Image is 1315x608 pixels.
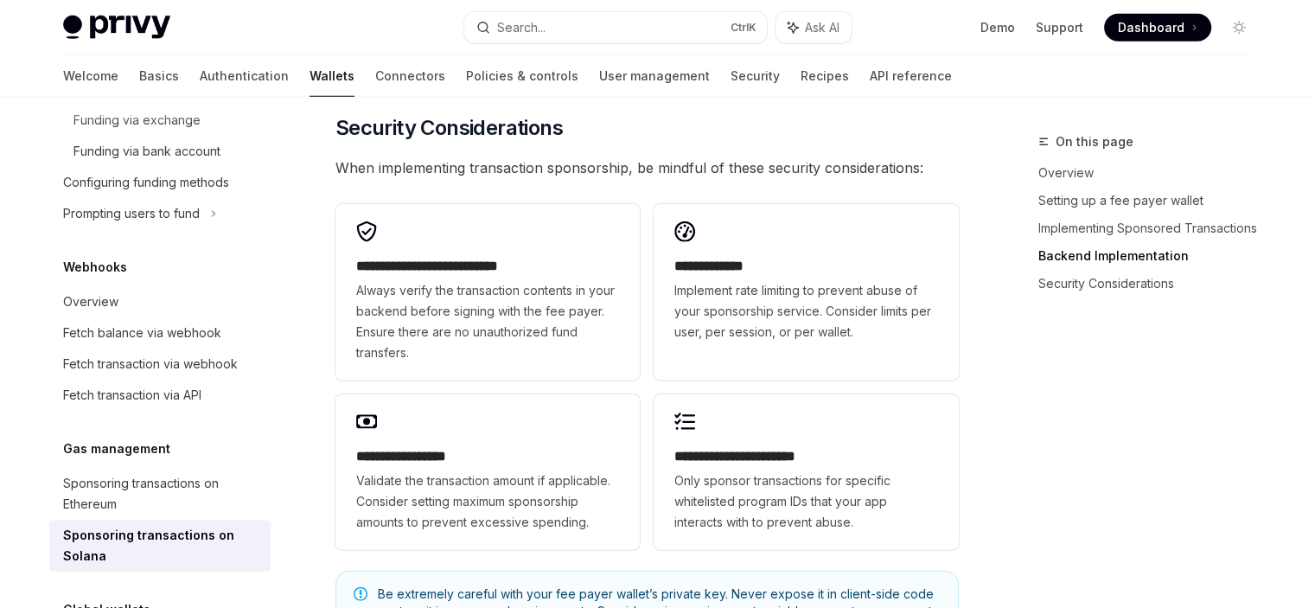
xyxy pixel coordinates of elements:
[49,349,271,380] a: Fetch transaction via webhook
[599,55,710,97] a: User management
[49,286,271,317] a: Overview
[1056,131,1133,152] span: On this page
[356,470,619,533] span: Validate the transaction amount if applicable. Consider setting maximum sponsorship amounts to pr...
[63,438,170,459] h5: Gas management
[63,385,201,406] div: Fetch transaction via API
[1104,14,1211,42] a: Dashboard
[354,587,367,601] svg: Note
[1225,14,1253,42] button: Toggle dark mode
[49,167,271,198] a: Configuring funding methods
[674,280,937,342] span: Implement rate limiting to prevent abuse of your sponsorship service. Consider limits per user, p...
[980,19,1015,36] a: Demo
[1038,214,1267,242] a: Implementing Sponsored Transactions
[63,291,118,312] div: Overview
[49,380,271,411] a: Fetch transaction via API
[335,156,959,180] span: When implementing transaction sponsorship, be mindful of these security considerations:
[200,55,289,97] a: Authentication
[1038,159,1267,187] a: Overview
[805,19,839,36] span: Ask AI
[801,55,849,97] a: Recipes
[497,17,546,38] div: Search...
[63,172,229,193] div: Configuring funding methods
[63,354,238,374] div: Fetch transaction via webhook
[63,203,200,224] div: Prompting users to fund
[356,280,619,363] span: Always verify the transaction contents in your backend before signing with the fee payer. Ensure ...
[1038,242,1267,270] a: Backend Implementation
[1036,19,1083,36] a: Support
[63,473,260,515] div: Sponsoring transactions on Ethereum
[49,520,271,572] a: Sponsoring transactions on Solana
[335,114,563,142] span: Security Considerations
[49,468,271,520] a: Sponsoring transactions on Ethereum
[464,12,767,43] button: Search...CtrlK
[731,21,756,35] span: Ctrl K
[1038,187,1267,214] a: Setting up a fee payer wallet
[49,136,271,167] a: Funding via bank account
[731,55,780,97] a: Security
[63,55,118,97] a: Welcome
[73,141,220,162] div: Funding via bank account
[63,323,221,343] div: Fetch balance via webhook
[49,317,271,349] a: Fetch balance via webhook
[139,55,179,97] a: Basics
[63,16,170,40] img: light logo
[63,525,260,566] div: Sponsoring transactions on Solana
[1118,19,1184,36] span: Dashboard
[310,55,354,97] a: Wallets
[776,12,852,43] button: Ask AI
[466,55,578,97] a: Policies & controls
[1038,270,1267,298] a: Security Considerations
[63,257,127,278] h5: Webhooks
[870,55,952,97] a: API reference
[375,55,445,97] a: Connectors
[674,470,937,533] span: Only sponsor transactions for specific whitelisted program IDs that your app interacts with to pr...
